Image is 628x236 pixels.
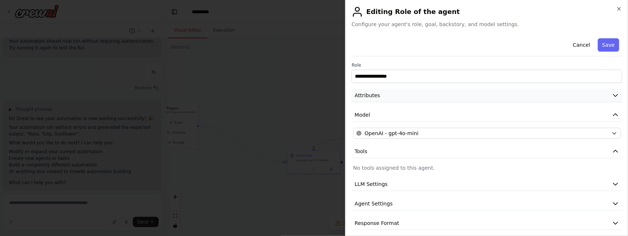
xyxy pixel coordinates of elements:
span: Configure your agent's role, goal, backstory, and model settings. [352,21,622,28]
h2: Editing Role of the agent [352,6,622,18]
button: Agent Settings [352,197,622,211]
span: LLM Settings [354,180,388,188]
button: Response Format [352,216,622,230]
button: OpenAI - gpt-4o-mini [353,128,621,139]
span: OpenAI - gpt-4o-mini [364,130,418,137]
span: Agent Settings [354,200,392,207]
button: Model [352,108,622,122]
button: Cancel [568,38,595,52]
span: Tools [354,148,367,155]
button: Tools [352,145,622,158]
span: Response Format [354,219,399,227]
label: Role [352,62,622,68]
button: LLM Settings [352,177,622,191]
p: No tools assigned to this agent. [353,164,621,172]
button: Save [598,38,619,52]
span: Attributes [354,92,380,99]
button: Attributes [352,89,622,102]
span: Model [354,111,370,119]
